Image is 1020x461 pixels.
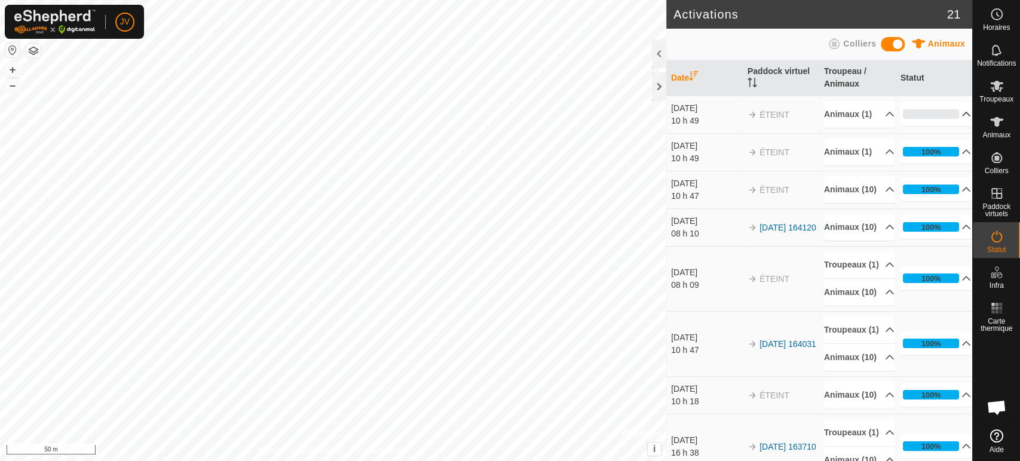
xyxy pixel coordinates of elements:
[976,203,1017,217] span: Paddock virtuels
[921,184,941,195] div: 100%
[748,110,757,119] img: arrow
[987,246,1006,253] span: Statut
[921,146,941,158] div: 100%
[671,115,742,127] div: 10 h 49
[927,39,965,48] span: Animaux
[759,274,789,284] span: ÉTEINT
[743,60,819,96] th: Paddock virtuel
[900,331,971,355] p-accordion-header: 100%
[14,10,96,34] img: Logo Gallagher
[671,395,742,408] div: 10 h 18
[759,442,816,451] a: [DATE] 163710
[947,5,960,23] span: 21
[26,44,41,58] button: Couches de carte
[900,177,971,201] p-accordion-header: 100%
[671,190,742,202] div: 10 h 47
[748,147,757,157] img: arrow
[748,79,757,89] p-sorticon: Activer pour trier
[671,344,742,356] div: 10 h 47
[748,274,757,284] img: arrow
[824,279,895,306] p-accordion-header: Animaux (10)
[824,101,895,128] p-accordion-header: Animaux (1)
[900,215,971,239] p-accordion-header: 100%
[748,442,757,451] img: arrow
[759,339,816,349] a: [DATE] 164031
[759,147,789,157] span: ÉTEINT
[843,39,876,48] span: Colliers
[903,273,959,283] div: 100%
[903,147,959,156] div: 100%
[748,185,757,195] img: arrow
[824,316,895,343] p-accordion-header: Troupeaux (1)
[903,222,959,232] div: 100%
[976,318,1017,332] span: Carte thermique
[120,16,130,28] span: JV
[671,266,742,279] div: [DATE]
[903,185,959,194] div: 100%
[759,185,789,195] span: ÉTEINT
[671,215,742,228] div: [DATE]
[689,73,699,82] p-sorticon: Activer pour trier
[903,441,959,451] div: 100%
[824,251,895,278] p-accordion-header: Troupeaux (1)
[748,339,757,349] img: arrow
[921,222,941,233] div: 100%
[984,167,1008,174] span: Colliers
[648,442,661,456] button: i
[5,63,20,77] button: +
[824,419,895,446] p-accordion-header: Troupeaux (1)
[759,223,816,232] a: [DATE] 164120
[671,434,742,447] div: [DATE]
[903,109,959,119] div: 0%
[979,96,1013,103] span: Troupeaux
[748,223,757,232] img: arrow
[896,60,972,96] th: Statut
[671,279,742,291] div: 08 h 09
[819,60,896,96] th: Troupeau / Animaux
[983,24,1010,31] span: Horaires
[921,389,941,401] div: 100%
[900,266,971,290] p-accordion-header: 100%
[671,152,742,165] div: 10 h 49
[824,176,895,203] p-accordion-header: Animaux (10)
[5,43,20,57] button: Réinitialiser la carte
[671,228,742,240] div: 08 h 10
[977,60,1016,67] span: Notifications
[973,425,1020,458] a: Aide
[673,7,947,21] h2: Activations
[989,446,1003,453] span: Aide
[759,110,789,119] span: ÉTEINT
[671,383,742,395] div: [DATE]
[5,78,20,93] button: –
[900,102,971,126] p-accordion-header: 0%
[921,273,941,284] div: 100%
[900,434,971,458] p-accordion-header: 100%
[671,140,742,152] div: [DATE]
[671,447,742,459] div: 16 h 38
[666,60,743,96] th: Date
[989,282,1003,289] span: Infra
[824,382,895,408] p-accordion-header: Animaux (10)
[357,445,407,456] a: Contactez-nous
[921,338,941,349] div: 100%
[671,177,742,190] div: [DATE]
[759,391,789,400] span: ÉTEINT
[979,389,1015,425] div: Open chat
[653,444,656,454] span: i
[824,214,895,241] p-accordion-header: Animaux (10)
[748,391,757,400] img: arrow
[824,139,895,165] p-accordion-header: Animaux (1)
[921,441,941,452] div: 100%
[903,339,959,348] div: 100%
[903,390,959,399] div: 100%
[671,102,742,115] div: [DATE]
[900,383,971,407] p-accordion-header: 100%
[671,331,742,344] div: [DATE]
[982,131,1010,139] span: Animaux
[900,140,971,164] p-accordion-header: 100%
[259,445,342,456] a: Politique de confidentialité
[824,344,895,371] p-accordion-header: Animaux (10)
